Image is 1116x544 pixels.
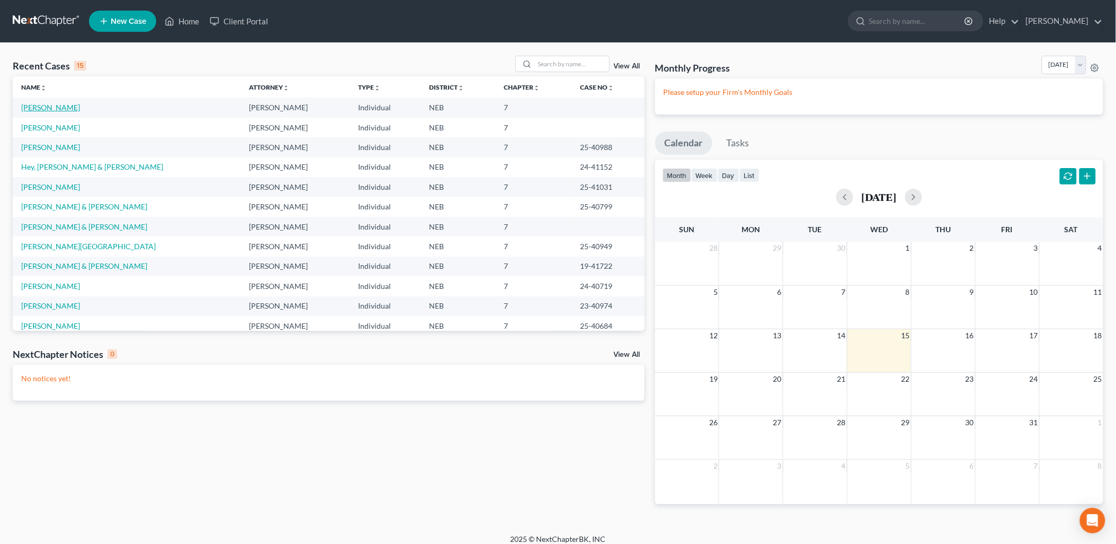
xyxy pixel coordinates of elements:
[421,98,496,117] td: NEB
[495,276,572,296] td: 7
[572,197,645,216] td: 25-40799
[708,329,719,342] span: 12
[572,137,645,157] td: 25-40988
[580,83,614,91] a: Case Nounfold_more
[1097,242,1103,255] span: 4
[655,131,712,155] a: Calendar
[808,225,822,234] span: Tue
[350,137,421,157] td: Individual
[204,12,273,31] a: Client Portal
[13,348,117,361] div: NextChapter Notices
[1002,225,1013,234] span: Fri
[495,118,572,137] td: 7
[870,225,888,234] span: Wed
[965,329,975,342] span: 16
[495,177,572,197] td: 7
[664,87,1095,98] p: Please setup your Firm's Monthly Goals
[708,242,719,255] span: 28
[495,316,572,336] td: 7
[965,373,975,385] span: 23
[572,177,645,197] td: 25-41031
[969,242,975,255] span: 2
[430,83,465,91] a: Districtunfold_more
[283,85,290,91] i: unfold_more
[421,177,496,197] td: NEB
[772,373,783,385] span: 20
[249,83,290,91] a: Attorneyunfold_more
[712,286,719,299] span: 5
[869,11,966,31] input: Search by name...
[1080,508,1105,533] div: Open Intercom Messenger
[358,83,380,91] a: Typeunfold_more
[350,296,421,316] td: Individual
[21,321,80,330] a: [PERSON_NAME]
[969,460,975,472] span: 6
[21,282,80,291] a: [PERSON_NAME]
[241,197,350,216] td: [PERSON_NAME]
[21,103,80,112] a: [PERSON_NAME]
[421,217,496,236] td: NEB
[533,85,540,91] i: unfold_more
[21,162,163,171] a: Hey, [PERSON_NAME] & [PERSON_NAME]
[350,316,421,336] td: Individual
[680,225,695,234] span: Sun
[535,56,609,72] input: Search by name...
[421,316,496,336] td: NEB
[1097,416,1103,429] span: 1
[241,177,350,197] td: [PERSON_NAME]
[495,197,572,216] td: 7
[708,416,719,429] span: 26
[935,225,951,234] span: Thu
[421,257,496,276] td: NEB
[742,225,761,234] span: Mon
[772,242,783,255] span: 29
[350,157,421,177] td: Individual
[74,61,86,71] div: 15
[350,197,421,216] td: Individual
[836,373,847,385] span: 21
[21,222,147,231] a: [PERSON_NAME] & [PERSON_NAME]
[421,157,496,177] td: NEB
[21,83,47,91] a: Nameunfold_more
[159,12,204,31] a: Home
[900,329,911,342] span: 15
[572,236,645,256] td: 25-40949
[712,460,719,472] span: 2
[717,131,759,155] a: Tasks
[776,286,783,299] span: 6
[905,460,911,472] span: 5
[708,373,719,385] span: 19
[572,157,645,177] td: 24-41152
[21,143,80,152] a: [PERSON_NAME]
[608,85,614,91] i: unfold_more
[900,416,911,429] span: 29
[1029,416,1039,429] span: 31
[1029,373,1039,385] span: 24
[21,261,147,270] a: [PERSON_NAME] & [PERSON_NAME]
[572,257,645,276] td: 19-41722
[421,276,496,296] td: NEB
[1093,329,1103,342] span: 18
[495,296,572,316] td: 7
[241,98,350,117] td: [PERSON_NAME]
[350,257,421,276] td: Individual
[495,137,572,157] td: 7
[1093,286,1103,299] span: 11
[841,286,847,299] span: 7
[21,242,156,251] a: [PERSON_NAME][GEOGRAPHIC_DATA]
[21,182,80,191] a: [PERSON_NAME]
[1033,460,1039,472] span: 7
[1029,329,1039,342] span: 17
[241,157,350,177] td: [PERSON_NAME]
[421,118,496,137] td: NEB
[421,236,496,256] td: NEB
[421,296,496,316] td: NEB
[1029,286,1039,299] span: 10
[21,202,147,211] a: [PERSON_NAME] & [PERSON_NAME]
[421,197,496,216] td: NEB
[776,460,783,472] span: 3
[836,416,847,429] span: 28
[739,168,760,182] button: list
[108,349,117,359] div: 0
[21,301,80,310] a: [PERSON_NAME]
